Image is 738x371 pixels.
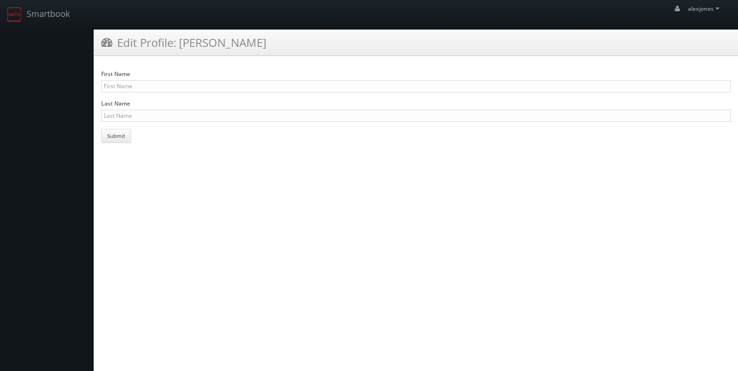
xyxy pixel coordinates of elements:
[101,99,130,107] label: Last Name
[101,80,731,92] input: First Name
[101,129,131,143] button: Submit
[688,5,722,13] span: alexjones
[101,34,266,51] h3: Edit Profile: [PERSON_NAME]
[101,70,130,78] label: First Name
[7,7,22,22] img: smartbook-logo.png
[101,110,731,122] input: Last Name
